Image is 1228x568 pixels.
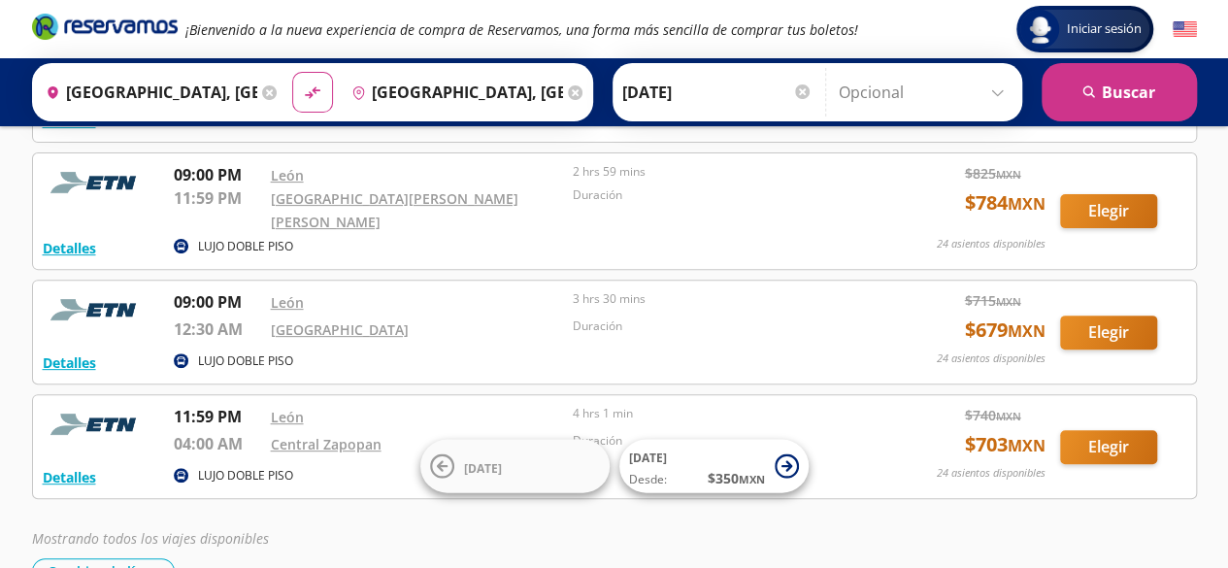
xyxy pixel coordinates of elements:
span: $ 715 [965,290,1021,311]
span: $ 825 [965,163,1021,184]
p: 11:59 PM [174,186,261,210]
input: Buscar Destino [344,68,563,117]
small: MXN [996,294,1021,309]
em: Mostrando todos los viajes disponibles [32,529,269,548]
p: 24 asientos disponibles [937,465,1045,482]
p: Duración [573,432,866,450]
button: English [1173,17,1197,42]
p: 2 hrs 59 mins [573,163,866,181]
p: 24 asientos disponibles [937,351,1045,367]
button: Detalles [43,352,96,373]
span: $ 740 [965,405,1021,425]
p: LUJO DOBLE PISO [198,352,293,370]
span: $ 784 [965,188,1045,217]
p: 11:59 PM [174,405,261,428]
a: León [271,293,304,312]
a: Brand Logo [32,12,178,47]
small: MXN [996,167,1021,182]
span: $ 679 [965,316,1045,345]
small: MXN [739,472,765,486]
a: León [271,408,304,426]
input: Elegir Fecha [622,68,813,117]
small: MXN [996,409,1021,423]
small: MXN [1008,193,1045,215]
span: Desde: [629,471,667,488]
small: MXN [1008,320,1045,342]
button: Detalles [43,238,96,258]
i: Brand Logo [32,12,178,41]
button: [DATE]Desde:$350MXN [619,440,809,493]
button: Detalles [43,467,96,487]
p: LUJO DOBLE PISO [198,467,293,484]
input: Buscar Origen [38,68,257,117]
p: 09:00 PM [174,163,261,186]
button: Elegir [1060,194,1157,228]
p: 12:30 AM [174,317,261,341]
img: RESERVAMOS [43,405,149,444]
button: [DATE] [420,440,610,493]
span: [DATE] [629,450,667,466]
img: RESERVAMOS [43,290,149,329]
input: Opcional [839,68,1012,117]
a: [GEOGRAPHIC_DATA][PERSON_NAME][PERSON_NAME] [271,189,518,231]
p: 24 asientos disponibles [937,236,1045,252]
p: Duración [573,186,866,204]
a: Central Zapopan [271,435,382,453]
img: RESERVAMOS [43,163,149,202]
a: [GEOGRAPHIC_DATA] [271,320,409,339]
button: Elegir [1060,430,1157,464]
p: LUJO DOBLE PISO [198,238,293,255]
p: 4 hrs 1 min [573,405,866,422]
p: 3 hrs 30 mins [573,290,866,308]
p: 09:00 PM [174,290,261,314]
span: [DATE] [464,459,502,476]
button: Elegir [1060,316,1157,350]
a: León [271,166,304,184]
span: $ 350 [708,468,765,488]
p: 04:00 AM [174,432,261,455]
em: ¡Bienvenido a la nueva experiencia de compra de Reservamos, una forma más sencilla de comprar tus... [185,20,858,39]
small: MXN [1008,435,1045,456]
span: Iniciar sesión [1059,19,1149,39]
span: $ 703 [965,430,1045,459]
button: Buscar [1042,63,1197,121]
p: Duración [573,317,866,335]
